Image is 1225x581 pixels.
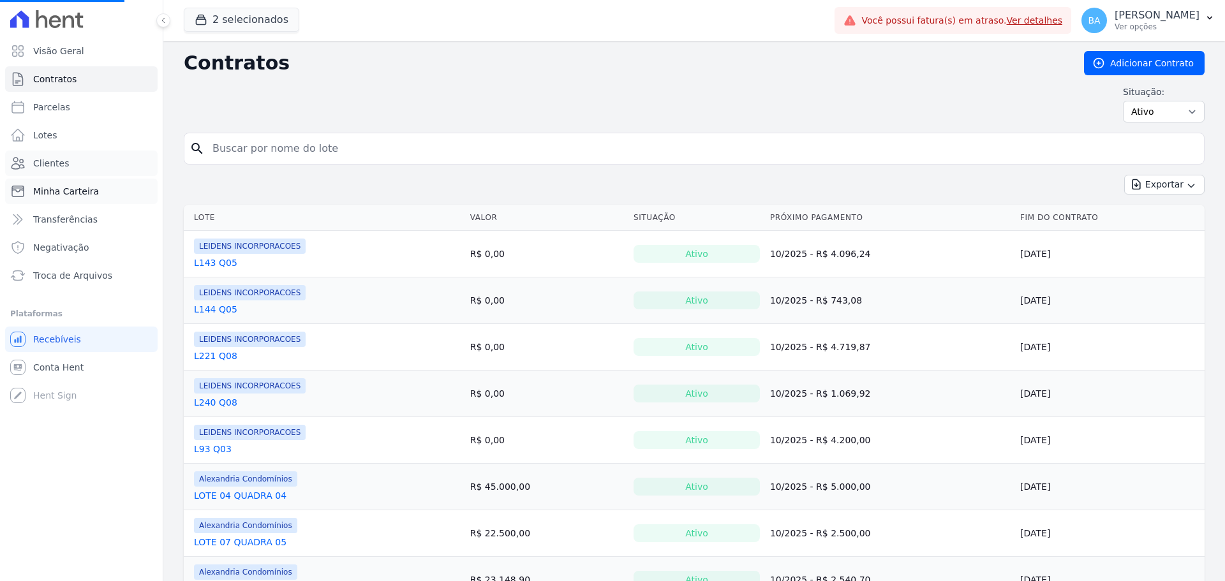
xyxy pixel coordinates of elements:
[634,245,760,263] div: Ativo
[194,349,237,362] a: L221 Q08
[194,303,237,316] a: L144 Q05
[465,371,628,417] td: R$ 0,00
[1015,510,1205,557] td: [DATE]
[634,291,760,309] div: Ativo
[1071,3,1225,38] button: BA [PERSON_NAME] Ver opções
[1015,464,1205,510] td: [DATE]
[5,179,158,204] a: Minha Carteira
[465,277,628,324] td: R$ 0,00
[634,385,760,402] div: Ativo
[634,431,760,449] div: Ativo
[770,249,871,259] a: 10/2025 - R$ 4.096,24
[1015,231,1205,277] td: [DATE]
[10,306,152,321] div: Plataformas
[184,8,299,32] button: 2 selecionados
[194,471,297,487] span: Alexandria Condomínios
[770,295,862,305] a: 10/2025 - R$ 743,08
[1123,85,1205,98] label: Situação:
[1015,371,1205,417] td: [DATE]
[33,73,77,85] span: Contratos
[1015,205,1205,231] th: Fim do Contrato
[194,332,306,347] span: LEIDENS INCORPORACOES
[1007,15,1063,26] a: Ver detalhes
[194,443,232,455] a: L93 Q03
[5,151,158,176] a: Clientes
[1015,324,1205,371] td: [DATE]
[628,205,765,231] th: Situação
[1015,277,1205,324] td: [DATE]
[634,338,760,356] div: Ativo
[5,207,158,232] a: Transferências
[33,45,84,57] span: Visão Geral
[5,327,158,352] a: Recebíveis
[194,536,286,548] a: LOTE 07 QUADRA 05
[194,396,237,409] a: L240 Q08
[465,324,628,371] td: R$ 0,00
[5,66,158,92] a: Contratos
[205,136,1199,161] input: Buscar por nome do lote
[770,435,871,445] a: 10/2025 - R$ 4.200,00
[33,101,70,114] span: Parcelas
[5,38,158,64] a: Visão Geral
[465,205,628,231] th: Valor
[33,269,112,282] span: Troca de Arquivos
[194,425,306,440] span: LEIDENS INCORPORACOES
[1088,16,1101,25] span: BA
[33,241,89,254] span: Negativação
[33,361,84,374] span: Conta Hent
[5,122,158,148] a: Lotes
[194,489,286,502] a: LOTE 04 QUADRA 04
[189,141,205,156] i: search
[184,205,465,231] th: Lote
[184,52,1064,75] h2: Contratos
[1015,417,1205,464] td: [DATE]
[770,528,871,538] a: 10/2025 - R$ 2.500,00
[465,510,628,557] td: R$ 22.500,00
[1115,9,1199,22] p: [PERSON_NAME]
[1115,22,1199,32] p: Ver opções
[194,564,297,580] span: Alexandria Condomínios
[1084,51,1205,75] a: Adicionar Contrato
[770,342,871,352] a: 10/2025 - R$ 4.719,87
[33,129,57,142] span: Lotes
[765,205,1015,231] th: Próximo Pagamento
[194,378,306,393] span: LEIDENS INCORPORACOES
[194,285,306,300] span: LEIDENS INCORPORACOES
[861,14,1062,27] span: Você possui fatura(s) em atraso.
[465,464,628,510] td: R$ 45.000,00
[194,518,297,533] span: Alexandria Condomínios
[770,388,871,399] a: 10/2025 - R$ 1.069,92
[770,482,871,492] a: 10/2025 - R$ 5.000,00
[5,263,158,288] a: Troca de Arquivos
[194,256,237,269] a: L143 Q05
[33,157,69,170] span: Clientes
[1124,175,1205,195] button: Exportar
[33,333,81,346] span: Recebíveis
[5,355,158,380] a: Conta Hent
[634,524,760,542] div: Ativo
[33,213,98,226] span: Transferências
[634,478,760,496] div: Ativo
[33,185,99,198] span: Minha Carteira
[465,417,628,464] td: R$ 0,00
[194,239,306,254] span: LEIDENS INCORPORACOES
[5,94,158,120] a: Parcelas
[5,235,158,260] a: Negativação
[465,231,628,277] td: R$ 0,00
